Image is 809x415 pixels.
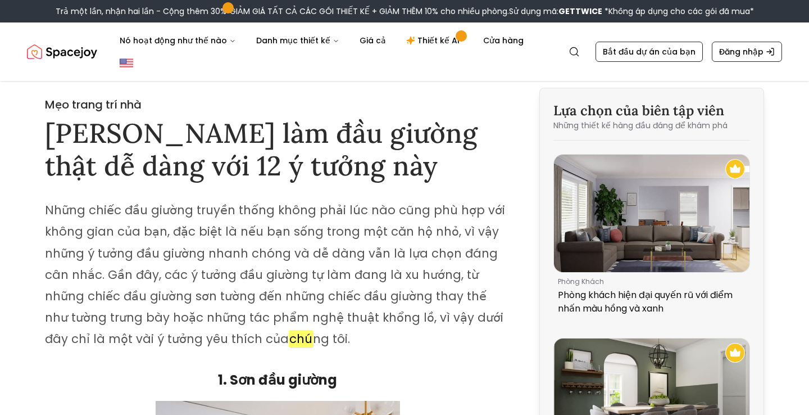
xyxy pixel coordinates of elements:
nav: Chủ yếu [111,29,533,52]
font: 1. Sơn đầu giường [218,371,337,389]
font: Sử dụng mã: [509,6,558,17]
a: Thiết kế AI [397,29,472,52]
font: GETTWICE [558,6,602,17]
a: Spacejoy [27,40,97,63]
font: *Không áp dụng cho các gói đã mua* [605,6,754,17]
nav: Toàn cầu [27,22,782,81]
font: Thiết kế AI [417,35,460,46]
font: Trả một lần, nhận hai lần - Cộng thêm 30% [56,6,226,17]
a: Giá cả [351,29,395,52]
font: Bắt đầu dự án của bạn [603,46,696,57]
img: Thiết kế Spacejoy được đề xuất - Phòng ăn xứng đáng cho những buổi tụ họp [725,343,745,363]
font: GIẢM GIÁ TẤT CẢ CÁC GÓI THIẾT KẾ + GIẢM THÊM 10% cho nhiều phòng. [230,6,509,17]
a: Phòng khách hiện đại quyến rũ với điểm nhấn màu hồng và xanhThiết kế Spacejoy được đề xuất - Phòn... [553,154,750,320]
font: Cửa hàng [483,35,524,46]
button: Nó hoạt động như thế nào [111,29,245,52]
img: Logo Spacejoy [27,40,97,63]
a: Đăng nhập [712,42,782,62]
font: [PERSON_NAME] làm đầu giường thật dễ dàng với 12 ý tưởng này [45,116,478,183]
font: Nó hoạt động như thế nào [120,35,227,46]
font: phòng khách [558,277,604,286]
font: Giá cả [360,35,386,46]
font: Lựa chọn của biên tập viên [553,102,724,119]
a: Cửa hàng [474,29,533,52]
button: Danh mục thiết kế [247,29,348,52]
img: Phòng khách hiện đại quyến rũ với điểm nhấn màu hồng và xanh [554,155,749,272]
img: Thiết kế Spacejoy được đề xuất - Phòng khách hiện đại quyến rũ với điểm nhấn màu hồng và xanh [725,159,745,179]
font: Những chiếc đầu giường truyền thống không phải lúc nào cũng phù hợp với không gian của bạn, đặc b... [45,202,505,348]
font: Phòng khách hiện đại quyến rũ với điểm nhấn màu hồng và xanh [558,288,733,315]
font: Mẹo trang trí nhà [45,97,142,112]
font: Đăng nhập [719,46,763,57]
img: Hoa Kỳ [120,56,133,70]
a: Bắt đầu dự án của bạn [596,42,703,62]
font: Danh mục thiết kế [256,35,330,46]
em: chú [289,330,313,348]
font: Những thiết kế hàng đầu đáng để khám phá [553,120,728,131]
